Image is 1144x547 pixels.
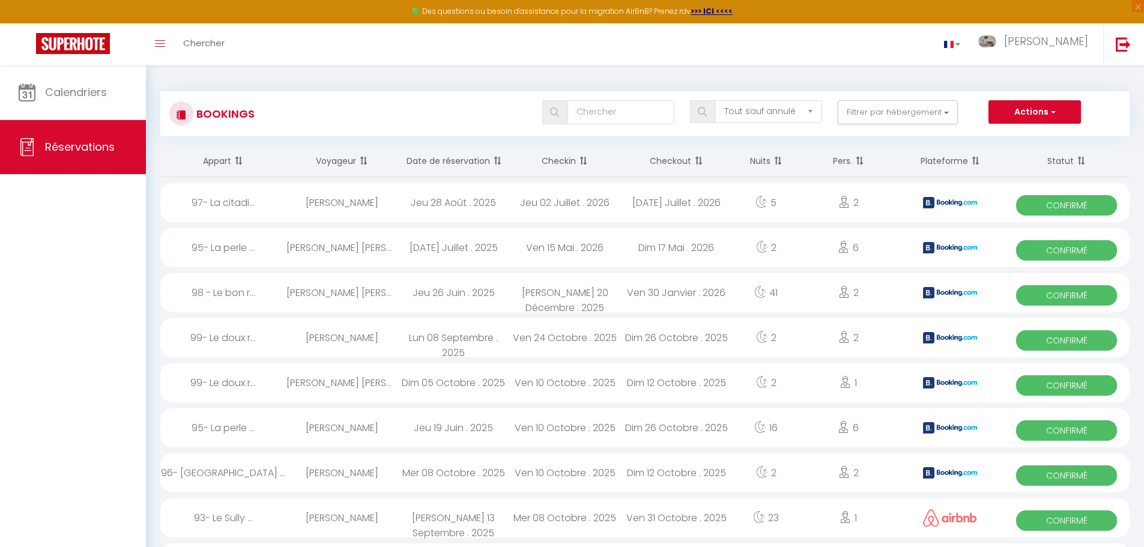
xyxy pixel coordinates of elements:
[691,6,733,16] a: >>> ICI <<<<
[183,37,225,49] span: Chercher
[567,100,674,124] input: Chercher
[621,145,733,177] th: Sort by checkout
[988,100,1081,124] button: Actions
[897,145,1004,177] th: Sort by channel
[193,100,255,127] h3: Bookings
[286,145,398,177] th: Sort by guest
[838,100,958,124] button: Filtrer par hébergement
[45,139,115,154] span: Réservations
[160,145,286,177] th: Sort by rentals
[45,85,107,100] span: Calendriers
[969,23,1103,65] a: ... [PERSON_NAME]
[36,33,110,54] img: Super Booking
[978,35,996,47] img: ...
[800,145,897,177] th: Sort by people
[1004,34,1088,49] span: [PERSON_NAME]
[732,145,800,177] th: Sort by nights
[1003,145,1130,177] th: Sort by status
[398,145,509,177] th: Sort by booking date
[174,23,234,65] a: Chercher
[509,145,621,177] th: Sort by checkin
[1116,37,1131,52] img: logout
